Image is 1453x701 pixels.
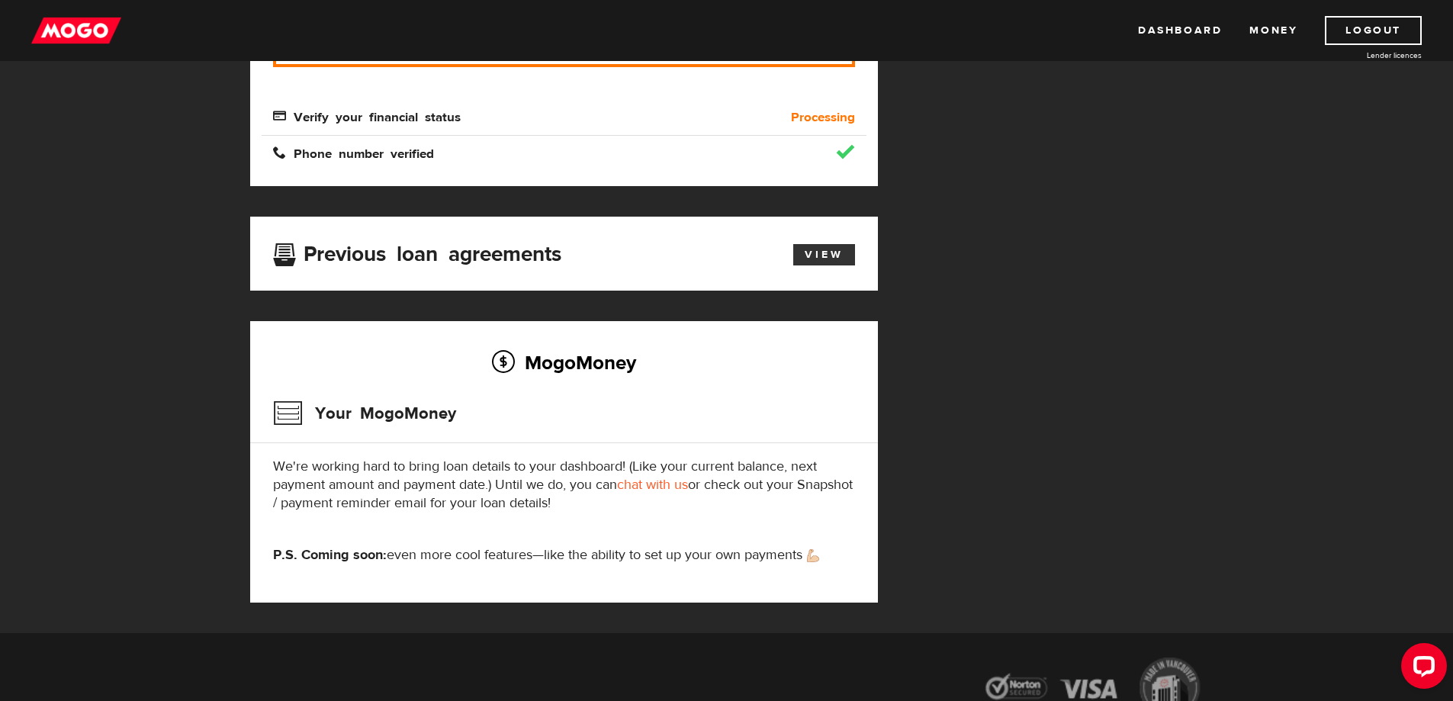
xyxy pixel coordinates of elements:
b: Processing [791,108,855,127]
img: mogo_logo-11ee424be714fa7cbb0f0f49df9e16ec.png [31,16,121,45]
strong: P.S. Coming soon: [273,546,387,564]
a: Dashboard [1138,16,1222,45]
a: Money [1249,16,1297,45]
h2: MogoMoney [273,346,855,378]
span: Verify your financial status [273,109,461,122]
h3: Your MogoMoney [273,394,456,433]
a: Lender licences [1307,50,1422,61]
a: View [793,244,855,265]
a: Logout [1325,16,1422,45]
a: chat with us [617,476,688,494]
h3: Previous loan agreements [273,242,561,262]
p: even more cool features—like the ability to set up your own payments [273,546,855,564]
iframe: LiveChat chat widget [1389,637,1453,701]
span: Phone number verified [273,146,434,159]
p: We're working hard to bring loan details to your dashboard! (Like your current balance, next paym... [273,458,855,513]
img: strong arm emoji [807,549,819,562]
